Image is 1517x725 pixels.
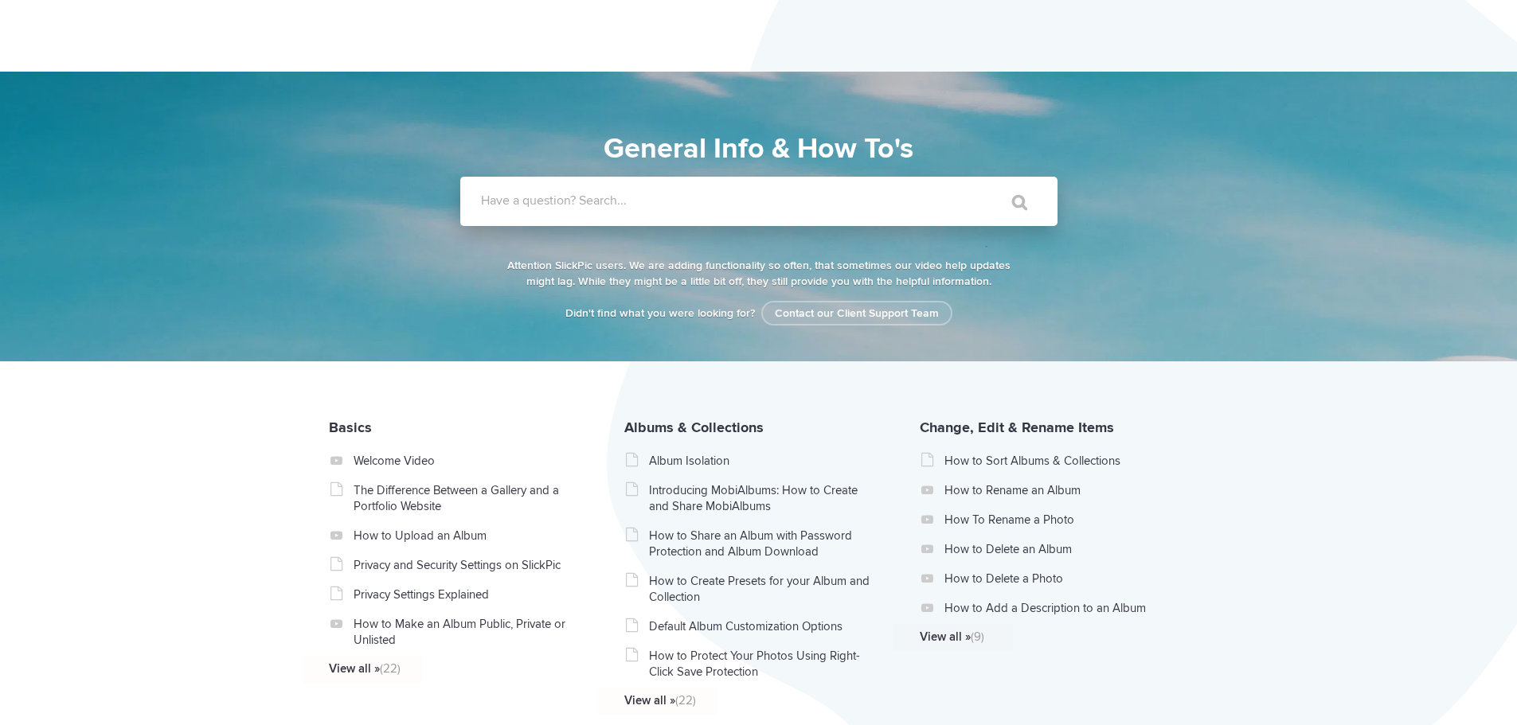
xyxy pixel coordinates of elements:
a: Introducing MobiAlbums: How to Create and Share MobiAlbums [649,482,874,514]
a: View all »(9) [920,629,1145,645]
a: Album Isolation [649,453,874,469]
a: Contact our Client Support Team [761,301,952,325]
input:  [979,183,1046,221]
a: View all »(22) [329,661,554,676]
a: How to Share an Album with Password Protection and Album Download [649,528,874,559]
a: Privacy and Security Settings on SlickPic [354,557,579,573]
a: Albums & Collections [624,419,764,436]
a: View all »(22) [624,692,850,708]
a: Default Album Customization Options [649,618,874,634]
a: Basics [329,419,372,436]
a: How to Upload an Album [354,528,579,544]
p: Didn't find what you were looking for? [504,306,1014,322]
a: Change, Edit & Rename Items [920,419,1114,436]
a: How to Create Presets for your Album and Collection [649,573,874,605]
a: How to Delete an Album [944,541,1170,557]
a: Welcome Video [354,453,579,469]
a: How to Sort Albums & Collections [944,453,1170,469]
a: How to Rename an Album [944,482,1170,498]
a: The Difference Between a Gallery and a Portfolio Website [354,482,579,514]
h1: General Info & How To's [389,127,1129,170]
a: How To Rename a Photo [944,512,1170,528]
a: How to Protect Your Photos Using Right-Click Save Protection [649,648,874,680]
a: How to Add a Description to an Album [944,600,1170,616]
a: How to Make an Album Public, Private or Unlisted [354,616,579,648]
label: Have a question? Search... [481,193,1078,209]
p: Attention SlickPic users. We are adding functionality so often, that sometimes our video help upd... [504,258,1014,290]
a: How to Delete a Photo [944,571,1170,587]
a: Privacy Settings Explained [354,587,579,602]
